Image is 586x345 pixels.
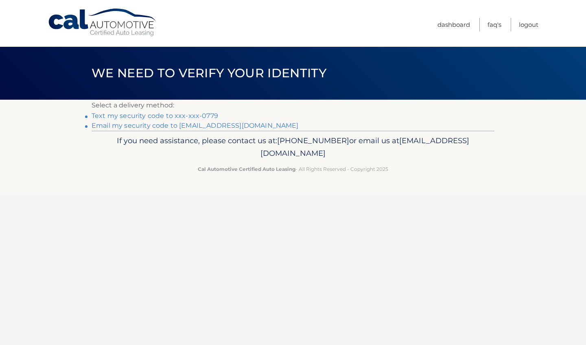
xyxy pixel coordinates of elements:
[437,18,470,31] a: Dashboard
[97,165,489,173] p: - All Rights Reserved - Copyright 2025
[97,134,489,160] p: If you need assistance, please contact us at: or email us at
[92,112,218,120] a: Text my security code to xxx-xxx-0779
[488,18,501,31] a: FAQ's
[198,166,295,172] strong: Cal Automotive Certified Auto Leasing
[48,8,157,37] a: Cal Automotive
[519,18,538,31] a: Logout
[277,136,349,145] span: [PHONE_NUMBER]
[92,122,299,129] a: Email my security code to [EMAIL_ADDRESS][DOMAIN_NAME]
[92,66,326,81] span: We need to verify your identity
[92,100,494,111] p: Select a delivery method:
